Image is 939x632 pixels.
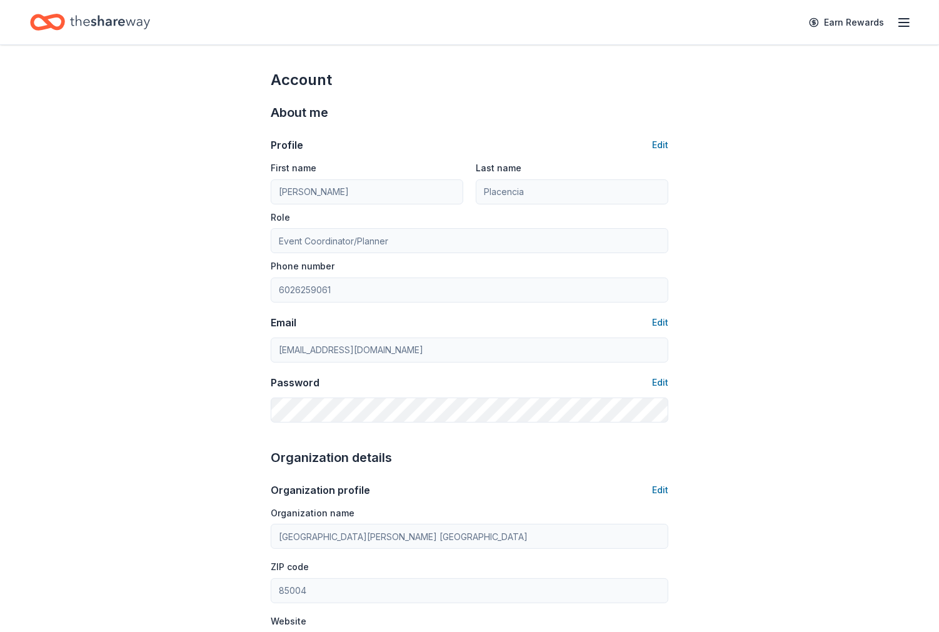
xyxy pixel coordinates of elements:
label: ZIP code [271,561,309,573]
button: Edit [652,138,668,153]
div: Organization details [271,448,668,468]
label: Organization name [271,507,354,519]
input: 12345 (U.S. only) [271,578,668,603]
label: Role [271,211,290,224]
button: Edit [652,375,668,390]
div: Organization profile [271,483,370,498]
div: Email [271,315,296,330]
label: First name [271,162,316,174]
a: Earn Rewards [801,11,891,34]
div: Profile [271,138,303,153]
button: Edit [652,483,668,498]
div: About me [271,103,668,123]
label: Phone number [271,260,334,273]
div: Account [271,70,668,90]
div: Password [271,375,319,390]
label: Website [271,615,306,628]
button: Edit [652,315,668,330]
label: Last name [476,162,521,174]
a: Home [30,8,150,37]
